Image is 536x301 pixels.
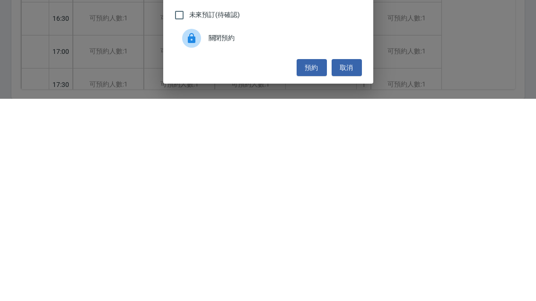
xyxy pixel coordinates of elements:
label: 服務時長 [181,84,201,91]
span: 關閉預約 [209,235,354,245]
label: 顧客電話 [181,17,204,25]
label: 顧客姓名 [181,51,204,58]
button: 取消 [332,261,362,279]
div: 30分鐘 [175,88,362,113]
div: 關閉預約 [175,227,362,254]
label: 備註 [181,117,191,124]
button: 預約 [297,261,327,279]
span: 未來預訂(待確認) [189,212,240,222]
span: 佔用顧客端預約名額 [189,192,249,202]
